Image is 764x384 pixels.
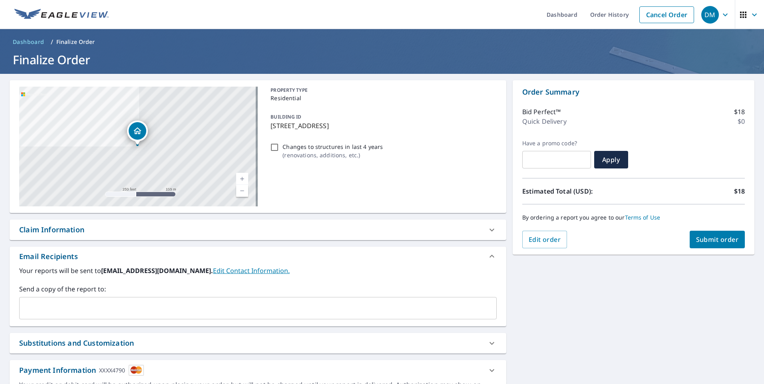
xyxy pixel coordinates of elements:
p: $18 [734,186,745,196]
p: Bid Perfect™ [522,107,561,117]
a: Current Level 17, Zoom In [236,173,248,185]
div: Substitutions and Customization [10,333,506,353]
p: ( renovations, additions, etc. ) [283,151,383,159]
div: Email Recipients [19,251,78,262]
img: EV Logo [14,9,109,21]
button: Submit order [690,231,745,248]
p: By ordering a report you agree to our [522,214,745,221]
p: Changes to structures in last 4 years [283,143,383,151]
span: Submit order [696,235,739,244]
a: Terms of Use [625,214,661,221]
div: Payment InformationXXXX4790cardImage [10,360,506,380]
b: [EMAIL_ADDRESS][DOMAIN_NAME]. [101,266,213,275]
button: Apply [594,151,628,168]
a: Dashboard [10,36,48,48]
p: $18 [734,107,745,117]
div: Claim Information [19,224,84,235]
button: Edit order [522,231,567,248]
div: Payment Information [19,365,144,376]
a: Current Level 17, Zoom Out [236,185,248,197]
div: XXXX4790 [99,365,125,376]
p: [STREET_ADDRESS] [271,121,493,131]
div: Email Recipients [10,247,506,266]
nav: breadcrumb [10,36,754,48]
div: DM [701,6,719,24]
p: $0 [738,117,745,126]
span: Edit order [529,235,561,244]
img: cardImage [129,365,144,376]
span: Dashboard [13,38,44,46]
p: Residential [271,94,493,102]
p: BUILDING ID [271,113,301,120]
label: Your reports will be sent to [19,266,497,275]
label: Send a copy of the report to: [19,284,497,294]
div: Substitutions and Customization [19,338,134,348]
li: / [51,37,53,47]
a: Cancel Order [639,6,694,23]
p: PROPERTY TYPE [271,87,493,94]
div: Claim Information [10,220,506,240]
label: Have a promo code? [522,140,591,147]
h1: Finalize Order [10,51,754,68]
p: Estimated Total (USD): [522,186,634,196]
a: EditContactInfo [213,266,290,275]
span: Apply [601,155,622,164]
p: Quick Delivery [522,117,567,126]
p: Order Summary [522,87,745,97]
p: Finalize Order [56,38,95,46]
div: Dropped pin, building 1, Residential property, 5332 W Rafter Circle St Tucson, AZ 85713 [127,121,148,145]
